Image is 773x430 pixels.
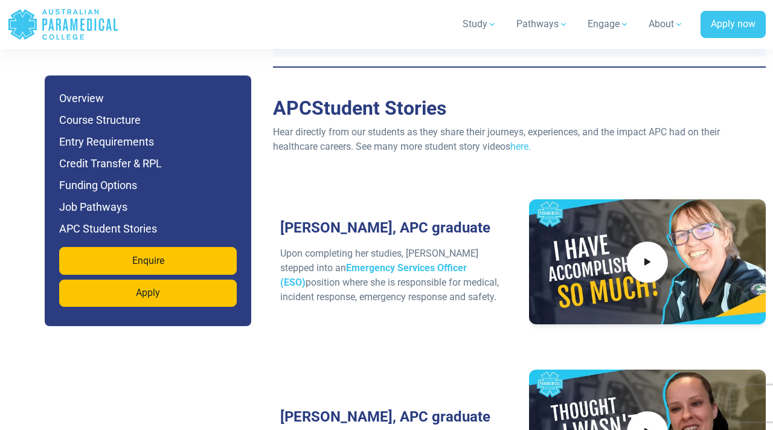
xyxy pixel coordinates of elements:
a: here. [510,141,531,152]
p: Hear directly from our students as they share their journeys, experiences, and the impact APC had... [273,125,766,154]
a: Pathways [509,7,576,41]
a: Study [455,7,504,41]
h3: [PERSON_NAME], APC graduate [273,408,510,426]
h2: APC [273,97,766,120]
a: Apply now [701,11,766,39]
h3: [PERSON_NAME], APC graduate [273,219,510,237]
a: Student Stories [312,97,446,120]
a: Emergency Services Officer (ESO) [280,262,467,288]
p: Upon completing her studies, [PERSON_NAME] stepped into an position where she is responsible for ... [280,246,502,304]
a: Australian Paramedical College [7,5,119,44]
a: Engage [580,7,637,41]
a: About [641,7,691,41]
